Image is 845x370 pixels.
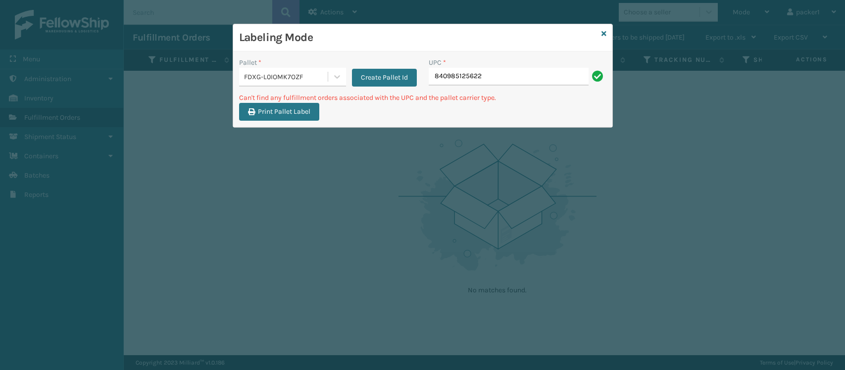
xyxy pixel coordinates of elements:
p: Can't find any fulfillment orders associated with the UPC and the pallet carrier type. [239,92,606,103]
label: Pallet [239,57,261,68]
label: UPC [429,57,446,68]
h3: Labeling Mode [239,30,597,45]
button: Print Pallet Label [239,103,319,121]
button: Create Pallet Id [352,69,417,87]
div: FDXG-L0IOMK7OZF [244,72,329,82]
